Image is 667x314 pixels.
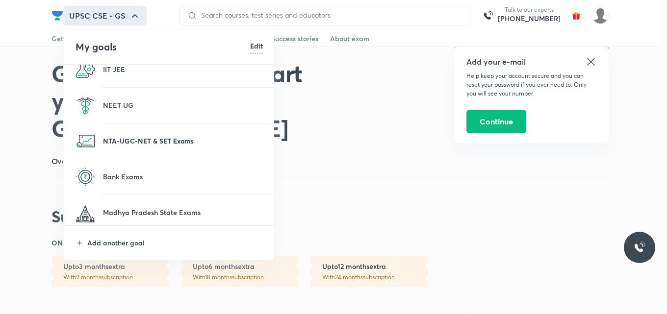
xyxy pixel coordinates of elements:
img: IIT JEE [76,60,95,79]
img: Madhya Pradesh State Exams [76,203,95,222]
p: Bank Exams [103,171,263,182]
img: NTA-UGC-NET & SET Exams [76,131,95,151]
img: Bank Exams [76,167,95,187]
p: Add another goal [87,238,263,248]
h4: My goals [76,40,250,54]
p: IIT JEE [103,64,263,74]
p: NEET UG [103,100,263,110]
p: Madhya Pradesh State Exams [103,207,263,217]
img: NEET UG [76,96,95,115]
h6: Edit [250,41,263,51]
p: NTA-UGC-NET & SET Exams [103,136,263,146]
